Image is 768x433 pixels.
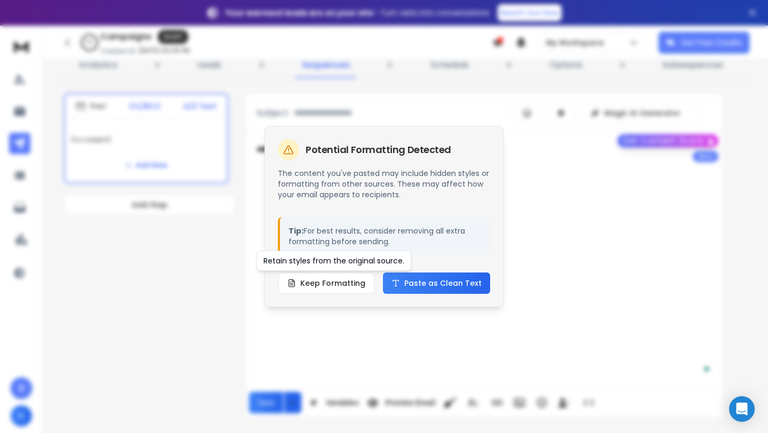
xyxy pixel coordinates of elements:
div: Open Intercom Messenger [729,396,755,422]
button: Paste as Clean Text [383,272,490,294]
p: The content you've pasted may include hidden styles or formatting from other sources. These may a... [278,168,490,200]
h2: Potential Formatting Detected [306,145,451,155]
button: Keep Formatting [278,272,374,294]
div: Retain styles from the original source. [257,251,411,271]
p: For best results, consider removing all extra formatting before sending. [289,226,482,247]
strong: Tip: [289,226,303,236]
